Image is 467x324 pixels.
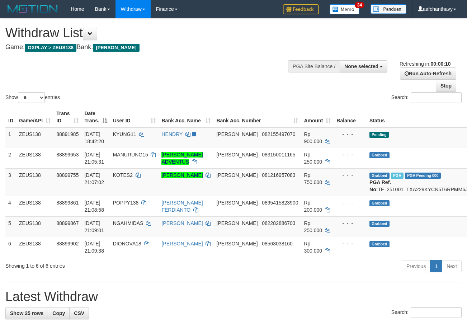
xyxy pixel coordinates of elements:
td: ZEUS138 [16,196,53,216]
label: Search: [391,92,462,103]
span: 88899755 [56,172,79,178]
span: Copy 082282886703 to clipboard [262,220,295,226]
th: Game/API: activate to sort column ascending [16,107,53,127]
span: Copy [52,310,65,316]
img: MOTION_logo.png [5,4,60,14]
b: PGA Ref. No: [369,179,391,192]
a: [PERSON_NAME] [161,241,203,246]
span: [PERSON_NAME] [93,44,139,52]
span: CSV [74,310,84,316]
span: Rp 900.000 [304,131,322,144]
span: None selected [344,64,378,69]
div: - - - [336,131,364,138]
th: Date Trans.: activate to sort column descending [81,107,110,127]
h1: Latest Withdraw [5,290,462,304]
img: Button%20Memo.svg [330,4,360,14]
div: PGA Site Balance / [288,60,340,72]
th: Bank Acc. Number: activate to sort column ascending [213,107,301,127]
a: Next [442,260,462,272]
a: [PERSON_NAME] ADVENTUS [161,152,203,165]
select: Showentries [18,92,45,103]
input: Search: [411,92,462,103]
a: Copy [48,307,70,319]
button: None selected [340,60,387,72]
span: [PERSON_NAME] [216,152,258,158]
span: [DATE] 21:07:02 [84,172,104,185]
a: Show 25 rows [5,307,48,319]
span: [DATE] 21:05:31 [84,152,104,165]
span: [DATE] 21:09:01 [84,220,104,233]
th: Balance [334,107,367,127]
span: Pending [369,132,389,138]
th: Bank Acc. Name: activate to sort column ascending [159,107,213,127]
td: 6 [5,237,16,257]
span: NGAHMIDAS [113,220,143,226]
span: Copy 0895415823900 to clipboard [262,200,298,206]
span: 34 [355,2,364,8]
td: ZEUS138 [16,127,53,148]
a: CSV [69,307,89,319]
span: Show 25 rows [10,310,43,316]
th: ID [5,107,16,127]
td: ZEUS138 [16,216,53,237]
a: 1 [430,260,442,272]
div: Showing 1 to 6 of 6 entries [5,259,189,269]
span: [DATE] 21:08:58 [84,200,104,213]
span: [PERSON_NAME] [216,220,258,226]
span: [PERSON_NAME] [216,131,258,137]
span: POPPY138 [113,200,139,206]
span: Rp 250.000 [304,220,322,233]
div: - - - [336,151,364,158]
h4: Game: Bank: [5,44,304,51]
span: 88899653 [56,152,79,158]
div: - - - [336,199,364,206]
td: ZEUS138 [16,237,53,257]
span: [PERSON_NAME] [216,241,258,246]
span: Grabbed [369,173,390,179]
span: Grabbed [369,152,390,158]
span: KOTES2 [113,172,133,178]
span: Rp 300.000 [304,241,322,254]
span: 88899902 [56,241,79,246]
div: - - - [336,172,364,179]
span: Copy 083150011165 to clipboard [262,152,295,158]
span: [DATE] 18:42:20 [84,131,104,144]
td: 3 [5,168,16,196]
img: panduan.png [371,4,406,14]
span: Grabbed [369,241,390,247]
td: 1 [5,127,16,148]
th: Amount: activate to sort column ascending [301,107,334,127]
td: ZEUS138 [16,148,53,168]
label: Show entries [5,92,60,103]
h1: Withdraw List [5,26,304,40]
span: Copy 081216957083 to clipboard [262,172,295,178]
span: 88899867 [56,220,79,226]
strong: 00:00:10 [430,61,451,67]
th: User ID: activate to sort column ascending [110,107,159,127]
a: Stop [436,80,456,92]
span: OXPLAY > ZEUS138 [25,44,76,52]
td: ZEUS138 [16,168,53,196]
label: Search: [391,307,462,318]
span: [PERSON_NAME] [216,172,258,178]
th: Trans ID: activate to sort column ascending [53,107,81,127]
span: Copy 08563038160 to clipboard [262,241,293,246]
a: HENDRY [161,131,183,137]
span: [PERSON_NAME] [216,200,258,206]
span: Marked by aafchomsokheang [391,173,404,179]
span: Rp 200.000 [304,200,322,213]
a: [PERSON_NAME] [161,172,203,178]
span: Refreshing in: [400,61,451,67]
span: Copy 082155497070 to clipboard [262,131,295,137]
input: Search: [411,307,462,318]
span: Grabbed [369,200,390,206]
td: 5 [5,216,16,237]
div: - - - [336,240,364,247]
span: Rp 750.000 [304,172,322,185]
a: [PERSON_NAME] [161,220,203,226]
span: MANURUNG15 [113,152,148,158]
span: Rp 250.000 [304,152,322,165]
span: [DATE] 21:09:38 [84,241,104,254]
div: - - - [336,220,364,227]
td: 4 [5,196,16,216]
